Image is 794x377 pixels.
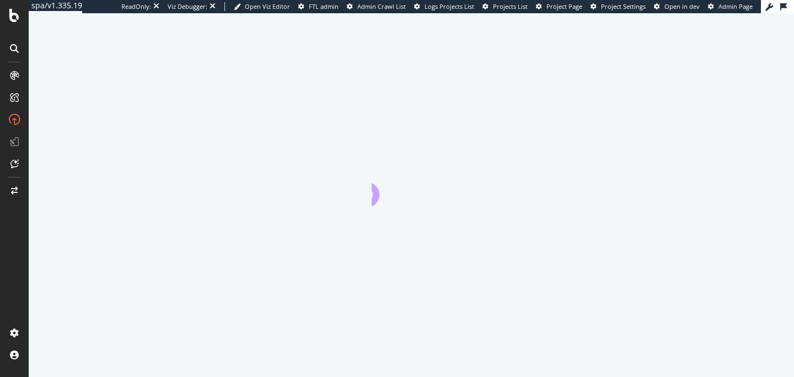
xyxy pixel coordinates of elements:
a: Admin Crawl List [347,2,406,11]
a: FTL admin [298,2,339,11]
span: Project Settings [601,2,646,10]
a: Open Viz Editor [234,2,290,11]
a: Project Settings [591,2,646,11]
a: Project Page [536,2,582,11]
span: Open in dev [664,2,700,10]
div: Viz Debugger: [168,2,207,11]
a: Logs Projects List [414,2,474,11]
span: Logs Projects List [425,2,474,10]
span: Project Page [546,2,582,10]
a: Open in dev [654,2,700,11]
div: ReadOnly: [121,2,151,11]
span: Open Viz Editor [245,2,290,10]
a: Admin Page [708,2,753,11]
span: Projects List [493,2,528,10]
span: Admin Crawl List [357,2,406,10]
div: animation [372,166,451,206]
span: FTL admin [309,2,339,10]
span: Admin Page [718,2,753,10]
a: Projects List [482,2,528,11]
